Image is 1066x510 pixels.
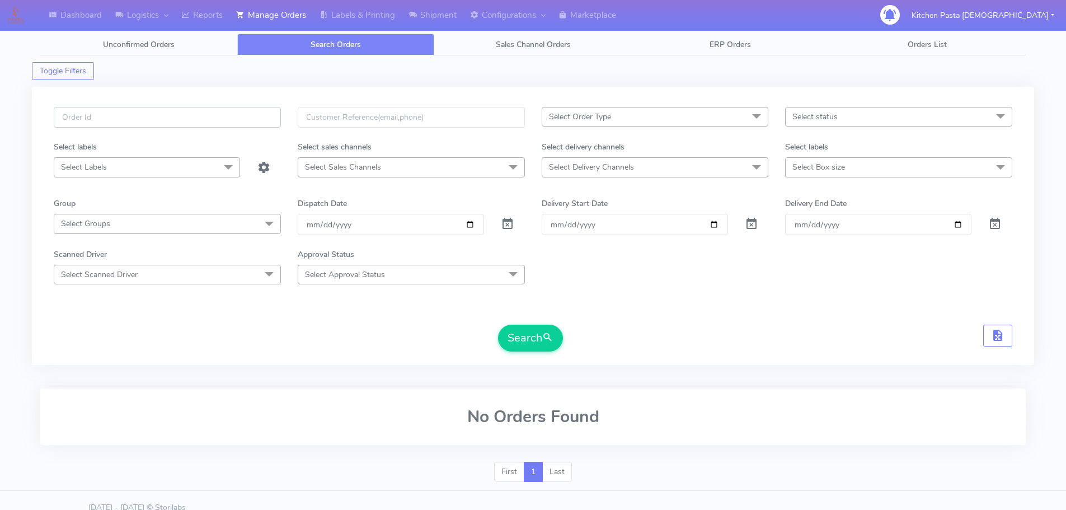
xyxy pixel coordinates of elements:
[903,4,1063,27] button: Kitchen Pasta [DEMOGRAPHIC_DATA]
[549,111,611,122] span: Select Order Type
[498,325,563,352] button: Search
[54,249,107,260] label: Scanned Driver
[298,198,347,209] label: Dispatch Date
[792,111,838,122] span: Select status
[61,218,110,229] span: Select Groups
[311,39,361,50] span: Search Orders
[792,162,845,172] span: Select Box size
[785,198,847,209] label: Delivery End Date
[524,462,543,482] a: 1
[40,34,1026,55] ul: Tabs
[298,141,372,153] label: Select sales channels
[61,269,138,280] span: Select Scanned Driver
[710,39,751,50] span: ERP Orders
[54,198,76,209] label: Group
[785,141,828,153] label: Select labels
[549,162,634,172] span: Select Delivery Channels
[496,39,571,50] span: Sales Channel Orders
[542,141,624,153] label: Select delivery channels
[305,269,385,280] span: Select Approval Status
[542,198,608,209] label: Delivery Start Date
[32,62,94,80] button: Toggle Filters
[54,408,1012,426] h2: No Orders Found
[61,162,107,172] span: Select Labels
[54,141,97,153] label: Select labels
[305,162,381,172] span: Select Sales Channels
[298,107,525,128] input: Customer Reference(email,phone)
[298,249,354,260] label: Approval Status
[103,39,175,50] span: Unconfirmed Orders
[54,107,281,128] input: Order Id
[908,39,947,50] span: Orders List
